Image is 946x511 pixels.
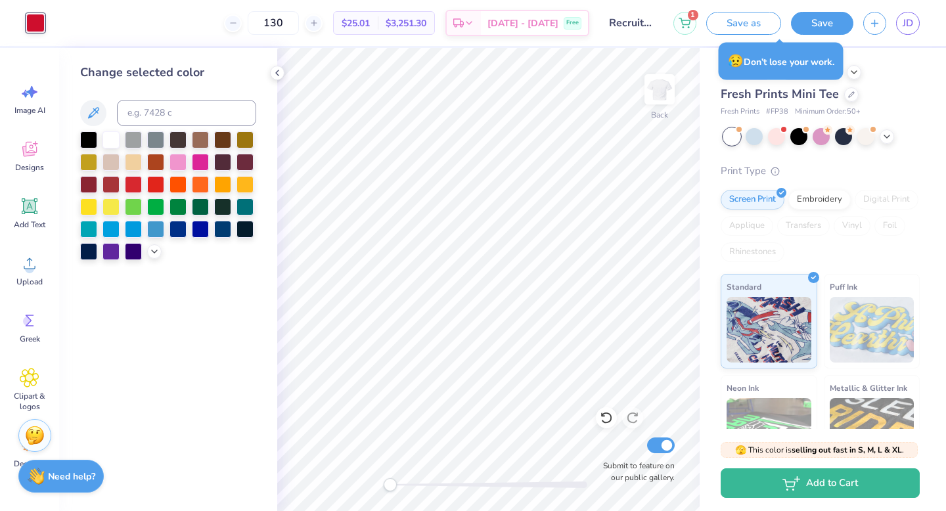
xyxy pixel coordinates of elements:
div: Don’t lose your work. [719,43,844,80]
input: e.g. 7428 c [117,100,256,126]
div: Transfers [777,216,830,236]
div: Accessibility label [384,478,397,491]
span: JD [903,16,913,31]
div: Vinyl [834,216,870,236]
span: This color is . [735,444,904,456]
div: Embroidery [788,190,851,210]
span: Free [566,18,579,28]
strong: Need help? [48,470,95,483]
div: Rhinestones [721,242,784,262]
img: Puff Ink [830,297,914,363]
input: – – [248,11,299,35]
div: Applique [721,216,773,236]
div: Digital Print [855,190,918,210]
span: Upload [16,277,43,287]
button: Save [791,12,853,35]
img: Standard [727,297,811,363]
input: Untitled Design [599,10,664,36]
button: Save as [706,12,781,35]
span: Designs [15,162,44,173]
span: Clipart & logos [8,391,51,412]
span: Minimum Order: 50 + [795,106,861,118]
button: Add to Cart [721,468,920,498]
span: # FP38 [766,106,788,118]
span: 1 [688,10,698,20]
span: $25.01 [342,16,370,30]
div: Foil [874,216,905,236]
div: Print Type [721,164,920,179]
img: Metallic & Glitter Ink [830,398,914,464]
span: Neon Ink [727,381,759,395]
span: Add Text [14,219,45,230]
div: Screen Print [721,190,784,210]
span: $3,251.30 [386,16,426,30]
span: Fresh Prints Mini Tee [721,86,839,102]
span: Puff Ink [830,280,857,294]
span: 🫣 [735,444,746,456]
span: 😥 [728,53,744,70]
span: Greek [20,334,40,344]
a: JD [896,12,920,35]
span: Decorate [14,458,45,469]
img: Back [646,76,673,102]
label: Submit to feature on our public gallery. [596,460,675,483]
div: Back [651,109,668,121]
span: Standard [727,280,761,294]
span: [DATE] - [DATE] [487,16,558,30]
span: Metallic & Glitter Ink [830,381,907,395]
span: Fresh Prints [721,106,759,118]
span: Image AI [14,105,45,116]
strong: selling out fast in S, M, L & XL [792,445,902,455]
button: 1 [673,12,696,35]
div: Change selected color [80,64,256,81]
img: Neon Ink [727,398,811,464]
